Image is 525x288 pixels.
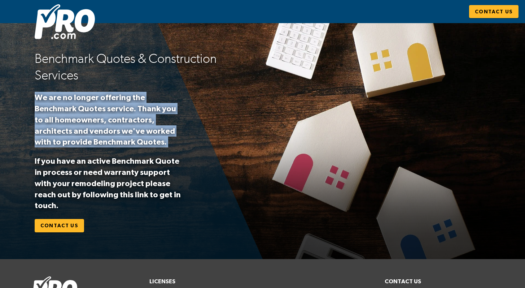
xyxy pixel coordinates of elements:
img: Pro.com logo [35,4,95,39]
span: Contact Us [475,7,513,16]
span: Contact Us [40,221,78,230]
a: Contact Us [469,5,519,18]
h6: Licenses [149,276,376,287]
p: If you have an active Benchmark Quote in process or need warranty support with your remodeling pr... [35,155,182,211]
a: Contact Us [35,219,84,232]
h2: Benchmark Quotes & Construction Services [35,50,255,84]
p: We are no longer offering the Benchmark Quotes service. Thank you to all homeowners, contractors,... [35,92,182,147]
h6: Contact Us [385,276,494,287]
